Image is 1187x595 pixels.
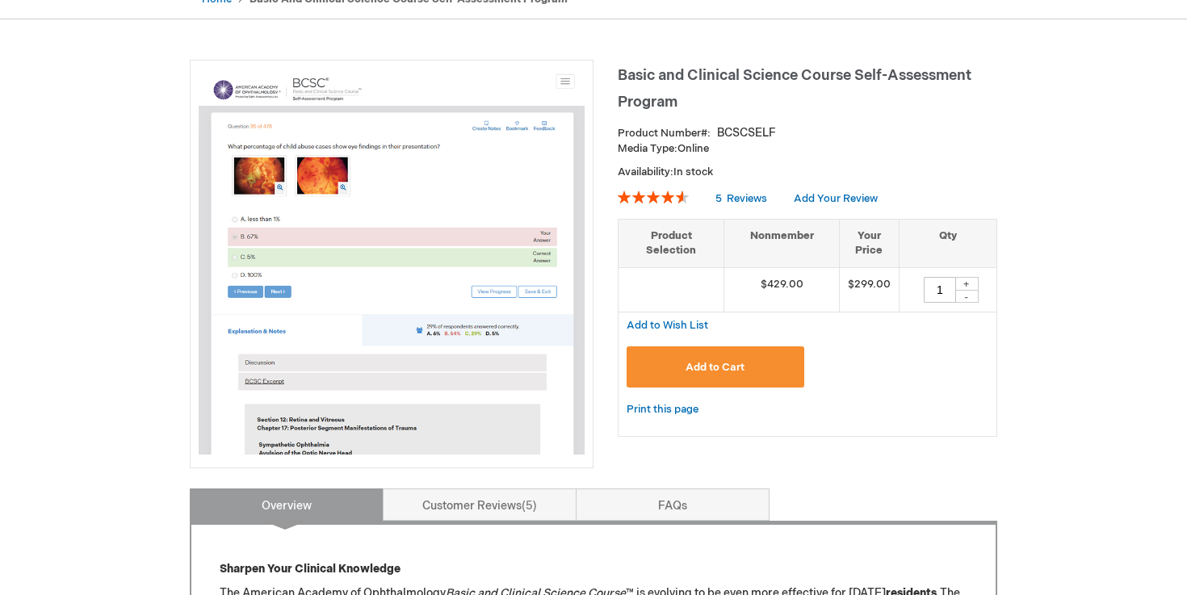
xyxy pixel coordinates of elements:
[724,219,840,267] th: Nonmember
[220,562,401,576] strong: Sharpen Your Clinical Knowledge
[627,346,804,388] button: Add to Cart
[715,192,722,205] span: 5
[924,277,956,303] input: Qty
[199,69,585,455] img: Basic and Clinical Science Course Self-Assessment Program
[839,219,899,267] th: Your Price
[383,488,577,521] a: Customer Reviews5
[686,361,744,374] span: Add to Cart
[673,166,713,178] span: In stock
[954,290,979,303] div: -
[717,125,776,141] div: BCSCSELF
[618,141,997,157] p: Online
[618,165,997,180] p: Availability:
[522,499,537,513] span: 5
[619,219,724,267] th: Product Selection
[618,142,677,155] strong: Media Type:
[899,219,996,267] th: Qty
[715,192,770,205] a: 5 Reviews
[794,192,878,205] a: Add Your Review
[627,318,708,332] a: Add to Wish List
[627,319,708,332] span: Add to Wish List
[618,127,711,140] strong: Product Number
[618,191,689,203] div: 92%
[727,192,767,205] span: Reviews
[954,277,979,291] div: +
[627,400,698,420] a: Print this page
[618,67,971,111] span: Basic and Clinical Science Course Self-Assessment Program
[724,267,840,312] td: $429.00
[576,488,770,521] a: FAQs
[839,267,899,312] td: $299.00
[190,488,384,521] a: Overview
